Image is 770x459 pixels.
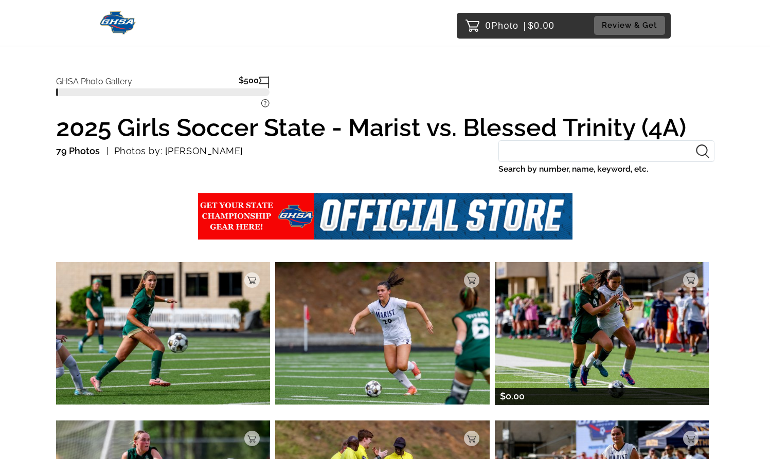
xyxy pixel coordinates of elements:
h1: 2025 Girls Soccer State - Marist vs. Blessed Trinity (4A) [56,115,714,140]
img: ghsa%2Fevents%2Fgallery%2Fundefined%2F5fb9f561-abbd-4c28-b40d-30de1d9e5cda [198,193,572,240]
span: Photo [491,17,519,34]
span: | [524,21,527,31]
p: GHSA Photo Gallery [56,72,132,86]
tspan: ? [263,100,266,107]
p: 79 Photos [56,143,100,159]
img: 192850 [56,262,271,405]
button: Review & Get [594,16,665,35]
p: $0.00 [500,388,525,405]
img: 192848 [495,262,709,405]
img: Snapphound Logo [100,11,136,34]
p: $500 [239,76,259,88]
p: Photos by: [PERSON_NAME] [106,143,243,159]
label: Search by number, name, keyword, etc. [498,162,714,176]
img: 192849 [275,262,490,405]
p: 0 $0.00 [486,17,555,34]
a: Review & Get [594,16,668,35]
